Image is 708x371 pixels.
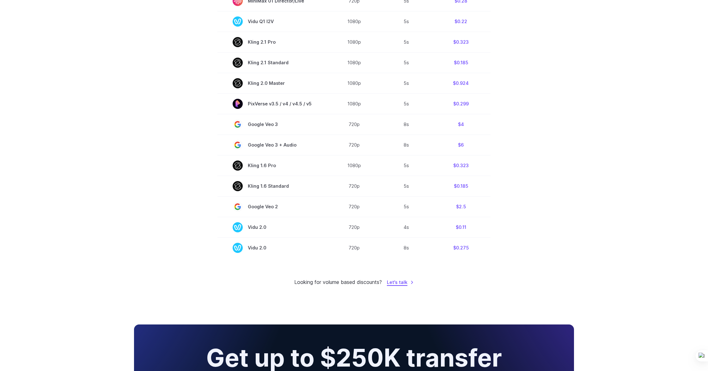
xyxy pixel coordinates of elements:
[233,222,312,232] span: Vidu 2.0
[431,237,491,258] td: $0.275
[381,155,431,176] td: 5s
[327,93,381,114] td: 1080p
[431,114,491,135] td: $4
[381,135,431,155] td: 8s
[431,135,491,155] td: $6
[233,202,312,212] span: Google Veo 2
[431,32,491,52] td: $0.323
[431,93,491,114] td: $0.299
[431,52,491,73] td: $0.185
[233,160,312,171] span: Kling 1.6 Pro
[327,176,381,196] td: 720p
[381,52,431,73] td: 5s
[431,196,491,217] td: $2.5
[233,37,312,47] span: Kling 2.1 Pro
[381,217,431,237] td: 4s
[233,78,312,88] span: Kling 2.0 Master
[327,73,381,93] td: 1080p
[327,32,381,52] td: 1080p
[431,11,491,32] td: $0.22
[327,114,381,135] td: 720p
[327,237,381,258] td: 720p
[431,73,491,93] td: $0.924
[431,217,491,237] td: $0.11
[431,176,491,196] td: $0.185
[233,16,312,27] span: Vidu Q1 I2V
[233,181,312,191] span: Kling 1.6 Standard
[387,279,414,286] a: Let's talk
[431,155,491,176] td: $0.323
[381,114,431,135] td: 8s
[294,278,382,286] small: Looking for volume based discounts?
[327,135,381,155] td: 720p
[233,140,312,150] span: Google Veo 3 + Audio
[381,73,431,93] td: 5s
[381,32,431,52] td: 5s
[233,119,312,129] span: Google Veo 3
[381,93,431,114] td: 5s
[327,217,381,237] td: 720p
[233,99,312,109] span: PixVerse v3.5 / v4 / v4.5 / v5
[381,237,431,258] td: 8s
[327,52,381,73] td: 1080p
[327,11,381,32] td: 1080p
[327,155,381,176] td: 1080p
[327,196,381,217] td: 720p
[381,196,431,217] td: 5s
[381,176,431,196] td: 5s
[233,243,312,253] span: Vidu 2.0
[381,11,431,32] td: 5s
[233,58,312,68] span: Kling 2.1 Standard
